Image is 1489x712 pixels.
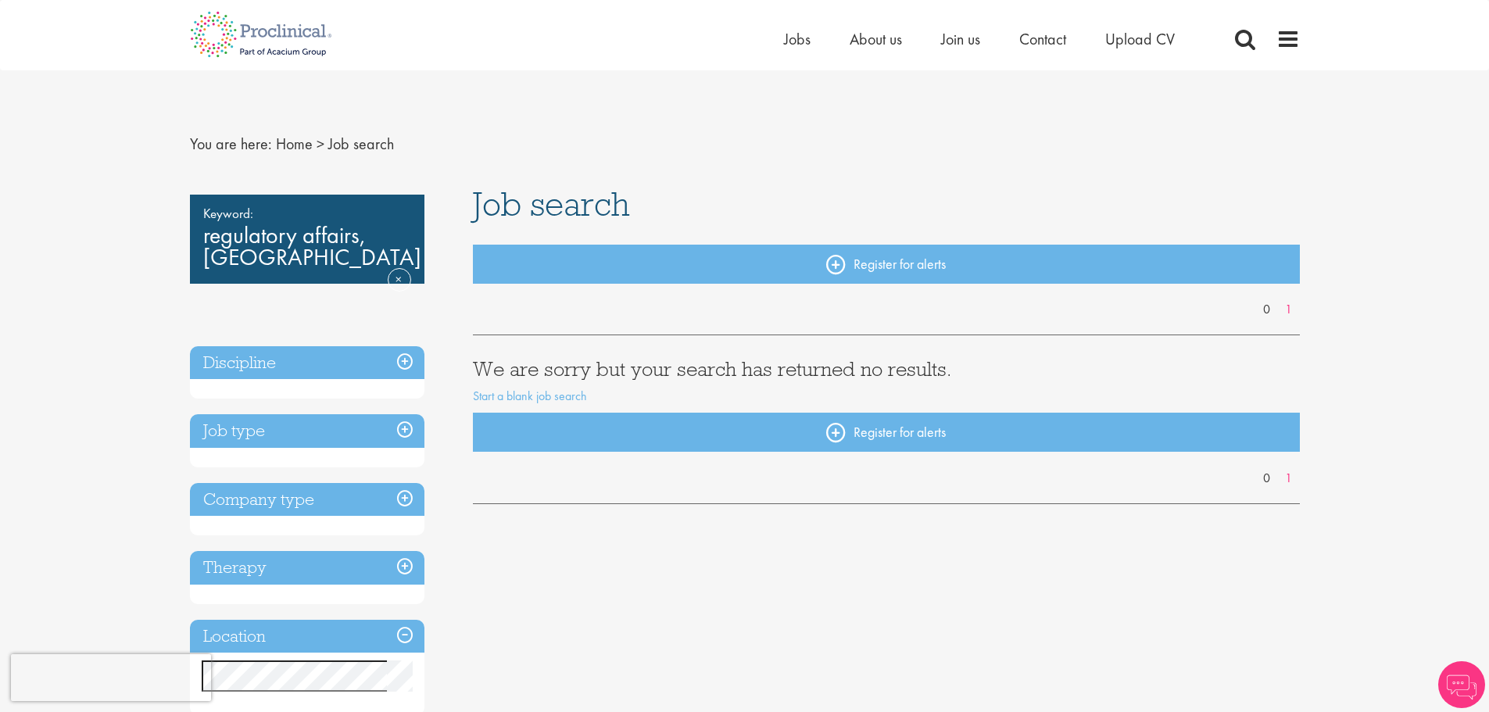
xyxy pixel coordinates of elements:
[473,413,1300,452] a: Register for alerts
[473,245,1300,284] a: Register for alerts
[190,346,424,380] h3: Discipline
[190,551,424,585] h3: Therapy
[850,29,902,49] a: About us
[276,134,313,154] a: breadcrumb link
[317,134,324,154] span: >
[11,654,211,701] iframe: reCAPTCHA
[1255,301,1278,319] a: 0
[473,183,630,225] span: Job search
[1105,29,1175,49] a: Upload CV
[190,195,424,284] div: regulatory affairs, [GEOGRAPHIC_DATA]
[784,29,811,49] a: Jobs
[190,134,272,154] span: You are here:
[190,414,424,448] h3: Job type
[941,29,980,49] a: Join us
[190,483,424,517] h3: Company type
[473,359,1300,379] h3: We are sorry but your search has returned no results.
[1277,470,1300,488] a: 1
[1019,29,1066,49] a: Contact
[1277,301,1300,319] a: 1
[473,388,587,404] a: Start a blank job search
[203,202,411,224] span: Keyword:
[388,268,411,313] a: Remove
[190,620,424,653] h3: Location
[1255,470,1278,488] a: 0
[328,134,394,154] span: Job search
[1438,661,1485,708] img: Chatbot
